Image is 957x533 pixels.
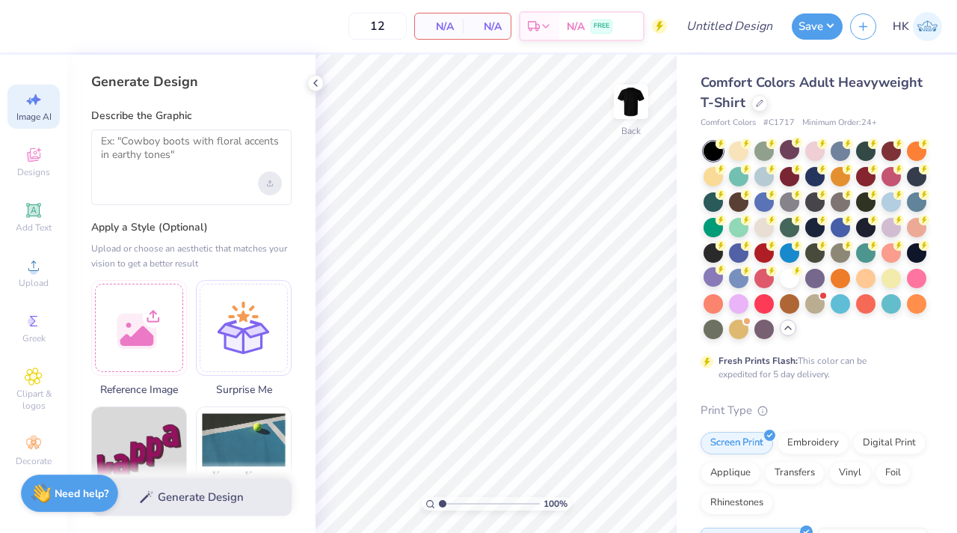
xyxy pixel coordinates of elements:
span: # C1717 [763,117,795,130]
div: Transfers [765,462,825,484]
span: Upload [19,277,49,289]
div: Applique [701,462,760,484]
div: Screen Print [701,432,773,454]
a: HK [893,12,942,41]
div: Back [621,124,641,138]
img: Back [616,87,646,117]
div: Upload image [258,171,282,195]
img: Photorealistic [197,407,291,502]
img: Harry Kohler [913,12,942,41]
span: N/A [472,19,502,34]
button: Save [792,13,843,40]
span: Greek [22,332,46,344]
input: Untitled Design [674,11,784,41]
span: Comfort Colors Adult Heavyweight T-Shirt [701,73,923,112]
span: Clipart & logos [7,388,60,412]
span: Designs [17,166,50,178]
div: Print Type [701,402,927,419]
span: Decorate [16,455,52,467]
span: Image AI [16,111,52,123]
div: Rhinestones [701,492,773,514]
div: Foil [876,462,911,484]
span: N/A [424,19,454,34]
div: Vinyl [829,462,871,484]
label: Apply a Style (Optional) [91,220,292,235]
span: HK [893,18,909,35]
span: Add Text [16,222,52,234]
span: Comfort Colors [701,117,756,130]
div: Digital Print [853,432,926,454]
div: Embroidery [778,432,849,454]
div: This color can be expedited for 5 day delivery. [718,354,902,381]
input: – – [348,13,407,40]
span: N/A [567,19,585,34]
strong: Fresh Prints Flash: [718,355,798,367]
span: FREE [594,21,609,31]
span: Reference Image [91,382,187,398]
div: Generate Design [91,73,292,91]
span: 100 % [544,497,567,511]
label: Describe the Graphic [91,109,292,124]
img: Text-Based [92,407,186,502]
strong: Need help? [55,487,108,501]
div: Upload or choose an aesthetic that matches your vision to get a better result [91,241,292,271]
span: Minimum Order: 24 + [802,117,877,130]
span: Surprise Me [196,382,292,398]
